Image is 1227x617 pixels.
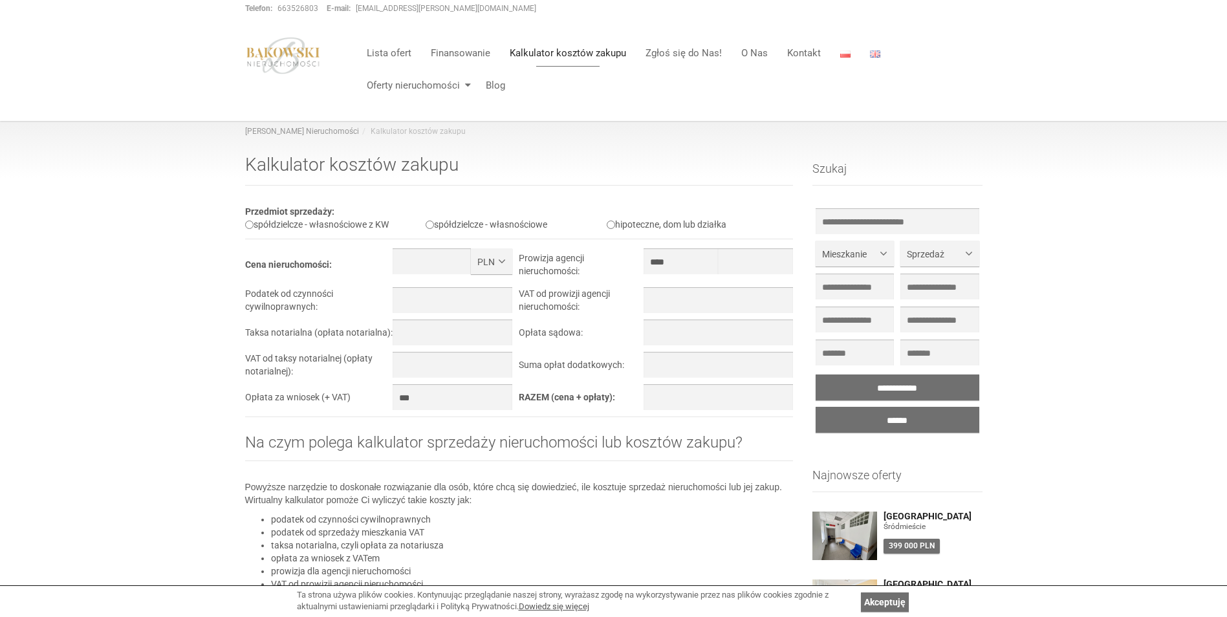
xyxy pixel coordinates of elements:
a: O Nas [732,40,777,66]
a: Finansowanie [421,40,500,66]
h3: Szukaj [812,162,983,186]
img: logo [245,37,321,74]
td: Taksa notarialna (opłata notarialna): [245,319,393,352]
a: Kalkulator kosztów zakupu [500,40,636,66]
input: spółdzielcze - własnościowe [426,221,434,229]
input: hipoteczne, dom lub działka [607,221,615,229]
a: Blog [476,72,505,98]
b: Cena nieruchomości: [245,259,332,270]
a: Dowiedz się więcej [519,601,589,611]
span: PLN [477,255,496,268]
h1: Kalkulator kosztów zakupu [245,155,794,186]
td: Prowizja agencji nieruchomości: [519,248,643,287]
li: Kalkulator kosztów zakupu [359,126,466,137]
img: Polski [840,50,851,58]
td: Podatek od czynności cywilnoprawnych: [245,287,393,319]
li: taksa notarialna, czyli opłata za notariusza [271,539,794,552]
a: [EMAIL_ADDRESS][PERSON_NAME][DOMAIN_NAME] [356,4,536,13]
label: hipoteczne, dom lub działka [607,219,726,230]
div: Ta strona używa plików cookies. Kontynuując przeglądanie naszej strony, wyrażasz zgodę na wykorzy... [297,589,854,613]
p: Powyższe narzędzie to doskonałe rozwiązanie dla osób, które chcą się dowiedzieć, ile kosztuje spr... [245,481,794,506]
a: Oferty nieruchomości [357,72,476,98]
b: Przedmiot sprzedaży: [245,206,334,217]
b: RAZEM (cena + opłaty): [519,392,615,402]
a: Lista ofert [357,40,421,66]
label: spółdzielcze - własnościowe z KW [245,219,389,230]
a: Zgłoś się do Nas! [636,40,732,66]
strong: E-mail: [327,4,351,13]
label: spółdzielcze - własnościowe [426,219,547,230]
h2: Na czym polega kalkulator sprzedaży nieruchomości lub kosztów zakupu? [245,434,794,461]
img: English [870,50,880,58]
td: Suma opłat dodatkowych: [519,352,643,384]
li: podatek od czynności cywilnoprawnych [271,513,794,526]
a: Kontakt [777,40,831,66]
span: Mieszkanie [822,248,878,261]
button: PLN [471,248,512,274]
li: VAT od prowizji agencji nieruchomości [271,578,794,590]
a: [GEOGRAPHIC_DATA] [884,512,983,521]
strong: Telefon: [245,4,272,13]
td: VAT od taksy notarialnej (opłaty notarialnej): [245,352,393,384]
span: Sprzedaż [907,248,962,261]
li: prowizja dla agencji nieruchomości [271,565,794,578]
h3: Najnowsze oferty [812,469,983,492]
a: [PERSON_NAME] Nieruchomości [245,127,359,136]
div: 399 000 PLN [884,539,940,554]
li: podatek od sprzedaży mieszkania VAT [271,526,794,539]
input: spółdzielcze - własnościowe z KW [245,221,254,229]
a: Akceptuję [861,592,909,612]
td: Opłata za wniosek (+ VAT) [245,384,393,417]
figure: Śródmieście [884,521,983,532]
a: 663526803 [277,4,318,13]
button: Sprzedaż [900,241,979,266]
li: opłata za wniosek z VATem [271,552,794,565]
td: Opłata sądowa: [519,319,643,352]
td: VAT od prowizji agencji nieruchomości: [519,287,643,319]
button: Mieszkanie [816,241,894,266]
a: [GEOGRAPHIC_DATA] [884,579,983,589]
